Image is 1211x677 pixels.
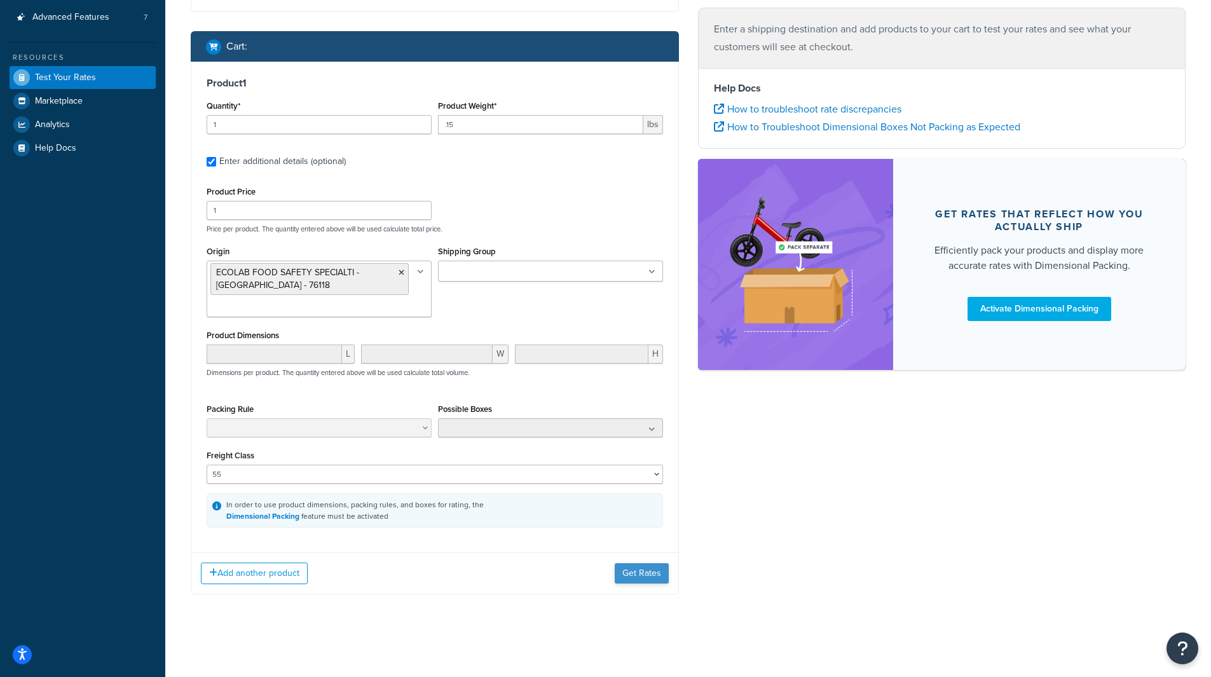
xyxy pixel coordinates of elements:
[10,90,156,113] a: Marketplace
[203,368,470,377] p: Dimensions per product. The quantity entered above will be used calculate total volume.
[207,157,216,167] input: Enter additional details (optional)
[35,72,96,83] span: Test Your Rates
[10,66,156,89] a: Test Your Rates
[226,510,299,522] a: Dimensional Packing
[493,345,509,364] span: W
[226,41,247,52] h2: Cart :
[10,6,156,29] li: Advanced Features
[643,115,663,134] span: lbs
[207,115,432,134] input: 0
[717,178,874,350] img: feature-image-dim-d40ad3071a2b3c8e08177464837368e35600d3c5e73b18a22c1e4bb210dc32ac.png
[35,143,76,154] span: Help Docs
[10,137,156,160] a: Help Docs
[10,6,156,29] a: Advanced Features7
[714,81,1170,96] h4: Help Docs
[207,247,229,256] label: Origin
[219,153,346,170] div: Enter additional details (optional)
[207,331,279,340] label: Product Dimensions
[144,12,147,23] span: 7
[10,113,156,136] a: Analytics
[342,345,355,364] span: L
[714,20,1170,56] p: Enter a shipping destination and add products to your cart to test your rates and see what your c...
[216,266,359,292] span: ECOLAB FOOD SAFETY SPECIALTI - [GEOGRAPHIC_DATA] - 76118
[615,563,669,584] button: Get Rates
[32,12,109,23] span: Advanced Features
[924,243,1156,273] div: Efficiently pack your products and display more accurate rates with Dimensional Packing.
[714,120,1020,134] a: How to Troubleshoot Dimensional Boxes Not Packing as Expected
[207,101,240,111] label: Quantity*
[438,115,643,134] input: 0.00
[207,77,663,90] h3: Product 1
[924,208,1156,233] div: Get rates that reflect how you actually ship
[201,563,308,584] button: Add another product
[35,120,70,130] span: Analytics
[207,187,256,196] label: Product Price
[203,224,666,233] p: Price per product. The quantity entered above will be used calculate total price.
[207,404,254,414] label: Packing Rule
[10,52,156,63] div: Resources
[438,247,496,256] label: Shipping Group
[1167,633,1198,664] button: Open Resource Center
[35,96,83,107] span: Marketplace
[438,101,496,111] label: Product Weight*
[648,345,663,364] span: H
[207,451,254,460] label: Freight Class
[714,102,901,116] a: How to troubleshoot rate discrepancies
[226,499,484,522] div: In order to use product dimensions, packing rules, and boxes for rating, the feature must be acti...
[438,404,492,414] label: Possible Boxes
[968,297,1111,321] a: Activate Dimensional Packing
